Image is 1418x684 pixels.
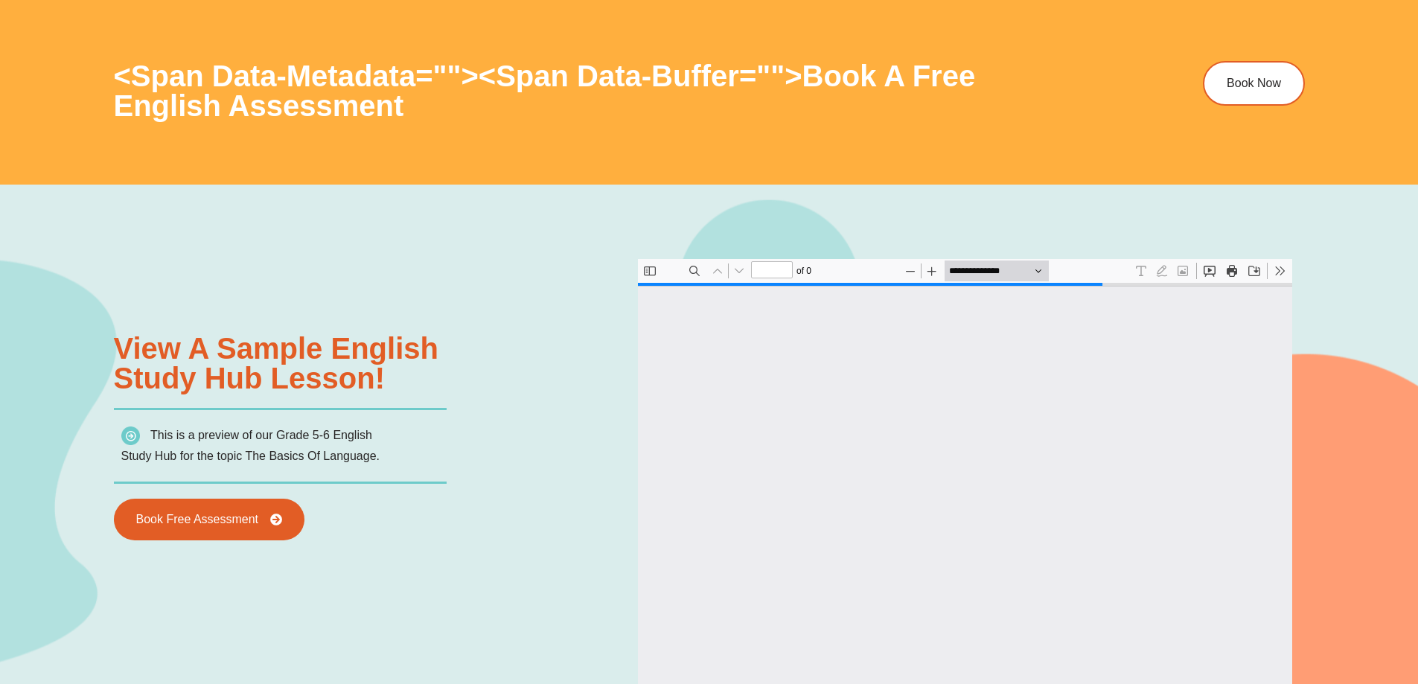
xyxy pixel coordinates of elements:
iframe: Chat Widget [1170,516,1418,684]
a: Book Now [1203,61,1305,106]
h3: <span data-metadata=" "><span data-buffer=" ">Book a Free english Assessment [114,61,1055,121]
span: Book Now [1227,77,1281,89]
